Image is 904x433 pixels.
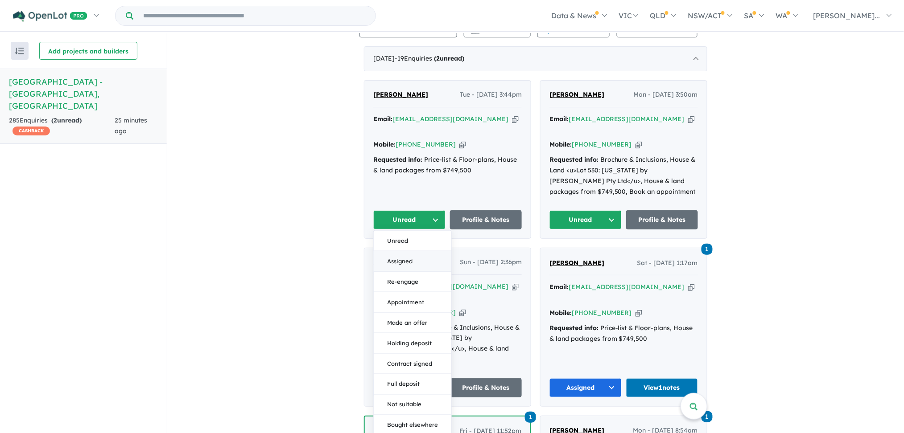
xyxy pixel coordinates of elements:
[634,90,698,100] span: Mon - [DATE] 3:50am
[373,155,422,163] strong: Requested info:
[373,210,446,229] button: Unread
[460,257,522,268] span: Sun - [DATE] 2:36pm
[525,411,536,423] a: 1
[549,115,569,123] strong: Email:
[39,42,137,60] button: Add projects and builders
[374,292,451,313] button: Appointment
[392,115,508,123] a: [EMAIL_ADDRESS][DOMAIN_NAME]
[549,155,698,197] div: Brochure & Inclusions, House & Land <u>Lot 530: [US_STATE] by [PERSON_NAME] Pty Ltd</u>, House & ...
[549,258,604,269] a: [PERSON_NAME]
[688,114,695,124] button: Copy
[9,76,158,112] h5: [GEOGRAPHIC_DATA] - [GEOGRAPHIC_DATA] , [GEOGRAPHIC_DATA]
[626,378,698,397] a: View1notes
[636,140,642,149] button: Copy
[450,210,522,229] a: Profile & Notes
[637,258,698,269] span: Sat - [DATE] 1:17am
[374,354,451,374] button: Contract signed
[436,54,440,62] span: 2
[512,282,519,291] button: Copy
[569,115,685,123] a: [EMAIL_ADDRESS][DOMAIN_NAME]
[374,395,451,415] button: Not suitable
[54,116,57,124] span: 2
[549,90,604,100] a: [PERSON_NAME]
[15,48,24,54] img: sort.svg
[395,54,464,62] span: - 19 Enquir ies
[569,283,685,291] a: [EMAIL_ADDRESS][DOMAIN_NAME]
[374,272,451,292] button: Re-engage
[374,251,451,272] button: Assigned
[364,46,707,71] div: [DATE]
[549,309,572,317] strong: Mobile:
[374,333,451,354] button: Holding deposit
[374,231,451,251] button: Unread
[626,210,698,229] a: Profile & Notes
[9,115,115,137] div: 285 Enquir ies
[702,244,713,255] span: 1
[636,308,642,318] button: Copy
[373,140,396,148] strong: Mobile:
[135,6,374,25] input: Try estate name, suburb, builder or developer
[702,242,713,254] a: 1
[549,210,622,229] button: Unread
[549,324,599,332] strong: Requested info:
[460,90,522,100] span: Tue - [DATE] 3:44pm
[373,90,428,100] a: [PERSON_NAME]
[813,11,880,20] span: [PERSON_NAME]...
[512,114,519,124] button: Copy
[459,140,466,149] button: Copy
[396,140,456,148] a: [PHONE_NUMBER]
[549,283,569,291] strong: Email:
[115,116,147,135] span: 25 minutes ago
[549,323,698,344] div: Price-list & Floor-plans, House & land packages from $749,500
[549,140,572,148] strong: Mobile:
[373,90,428,98] span: [PERSON_NAME]
[572,309,632,317] a: [PHONE_NUMBER]
[374,374,451,395] button: Full deposit
[51,116,82,124] strong: ( unread)
[549,155,599,163] strong: Requested info:
[459,308,466,317] button: Copy
[549,378,622,397] button: Assigned
[525,412,536,423] span: 1
[688,282,695,292] button: Copy
[373,155,522,176] div: Price-list & Floor-plans, House & land packages from $749,500
[450,378,522,397] a: Profile & Notes
[549,259,604,267] span: [PERSON_NAME]
[549,90,604,98] span: [PERSON_NAME]
[434,54,464,62] strong: ( unread)
[572,140,632,148] a: [PHONE_NUMBER]
[12,127,50,135] span: CASHBACK
[373,115,392,123] strong: Email:
[13,11,87,22] img: Openlot PRO Logo White
[374,313,451,333] button: Made an offer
